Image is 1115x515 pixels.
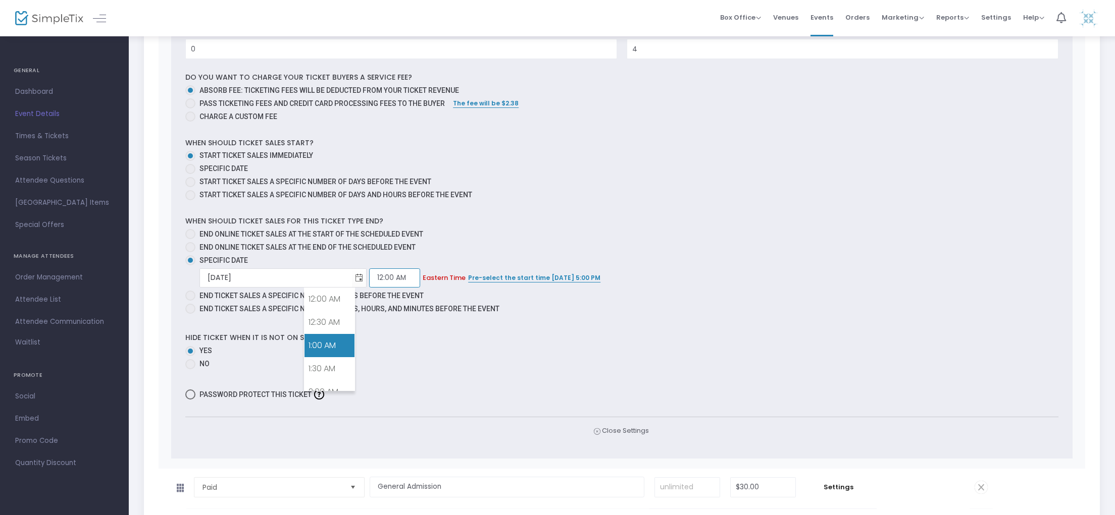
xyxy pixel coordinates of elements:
[195,359,210,369] span: No
[806,482,872,492] span: Settings
[199,256,248,264] span: Specific Date
[15,337,40,348] span: Waitlist
[15,293,114,306] span: Attendee List
[15,174,114,187] span: Attendee Questions
[369,268,420,288] input: End Time
[352,268,366,289] button: Toggle calendar
[305,311,354,334] a: 12:30 AM
[305,334,354,357] a: 1:00 AM
[195,346,212,356] span: Yes
[810,5,833,30] span: Events
[15,412,114,425] span: Embed
[15,434,114,447] span: Promo Code
[195,98,445,109] span: Pass ticketing fees and credit card processing fees to the buyer
[720,13,761,22] span: Box Office
[731,478,795,497] input: Price
[453,99,519,107] span: The fee will be $2.38
[185,330,331,346] label: Hide ticket when it is not on sale
[199,243,416,251] span: End online ticket sales at the end of the scheduled event
[468,273,600,282] span: Pre-select the start time [DATE] 5:00 PM
[185,216,383,226] label: When should ticket sales for this ticket type end?
[305,288,354,311] a: 12:00 AM
[655,478,720,497] input: unlimited
[15,390,114,403] span: Social
[1023,13,1044,22] span: Help
[14,61,115,81] h4: GENERAL
[195,111,277,122] span: Charge a custom fee
[15,218,114,232] span: Special Offers
[305,357,354,380] a: 1:30 AM
[14,246,115,266] h4: MANAGE ATTENDEES
[423,273,466,282] span: Eastern Time
[594,426,649,436] span: Close Settings
[15,271,114,284] span: Order Management
[15,196,114,209] span: [GEOGRAPHIC_DATA] Items
[185,72,412,83] label: Do you want to charge your ticket buyers a service fee?
[199,86,459,94] span: Absorb fee: Ticketing fees will be deducted from your ticket revenue
[936,13,969,22] span: Reports
[199,292,424,300] span: End ticket sales a specific number of days before the event
[305,380,354,404] a: 2:00 AM
[199,305,499,313] span: End ticket sales a specific number of days, hours, and minutes before the event
[200,267,352,288] input: End Date
[15,130,114,143] span: Times & Tickets
[15,315,114,328] span: Attendee Communication
[346,478,360,497] button: Select
[15,152,114,165] span: Season Tickets
[773,5,798,30] span: Venues
[882,13,924,22] span: Marketing
[199,388,312,400] span: Password protect this ticket
[370,477,644,497] input: Enter a ticket type name. e.g. General Admission
[199,191,472,199] span: Start ticket sales a specific number of days and hours before the event
[14,365,115,385] h4: PROMOTE
[15,107,114,121] span: Event Details
[185,138,314,148] label: When should ticket sales start?
[199,151,313,159] span: Start ticket sales immediately
[199,164,248,173] span: Specific Date
[314,389,324,399] img: question-mark
[15,85,114,98] span: Dashboard
[202,482,342,492] span: Paid
[981,5,1011,30] span: Settings
[199,178,431,186] span: Start ticket sales a specific number of days before the event
[199,230,423,238] span: End online ticket sales at the start of the scheduled event
[845,5,870,30] span: Orders
[15,456,114,470] span: Quantity Discount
